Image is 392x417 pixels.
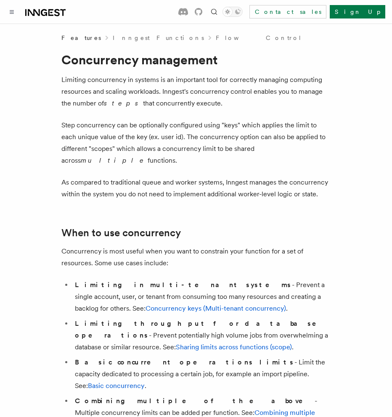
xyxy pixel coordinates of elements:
button: Toggle navigation [7,7,17,17]
a: Inngest Functions [113,34,204,42]
p: Step concurrency can be optionally configured using "keys" which applies the limit to each unique... [61,119,331,166]
strong: Basic concurrent operations limits [75,358,294,366]
li: - Prevent potentially high volume jobs from overwhelming a database or similar resource. See: . [72,318,331,353]
li: - Prevent a single account, user, or tenant from consuming too many resources and creating a back... [72,279,331,314]
button: Find something... [209,7,219,17]
span: Features [61,34,101,42]
strong: Combining multiple of the above [75,397,315,405]
p: Limiting concurrency in systems is an important tool for correctly managing computing resources a... [61,74,331,109]
a: When to use concurrency [61,227,181,239]
button: Toggle dark mode [222,7,243,17]
h1: Concurrency management [61,52,331,67]
p: As compared to traditional queue and worker systems, Inngest manages the concurrency within the s... [61,177,331,200]
em: multiple [81,156,148,164]
a: Contact sales [249,5,326,18]
a: Sign Up [330,5,385,18]
a: Sharing limits across functions (scope) [176,343,292,351]
strong: Limiting in multi-tenant systems [75,281,292,289]
em: steps [104,99,143,107]
li: - Limit the capacity dedicated to processing a certain job, for example an import pipeline. See: . [72,356,331,392]
a: Concurrency keys (Multi-tenant concurrency) [146,304,286,312]
p: Concurrency is most useful when you want to constrain your function for a set of resources. Some ... [61,245,331,269]
a: Flow Control [216,34,302,42]
a: Basic concurrency [88,382,145,390]
strong: Limiting throughput for database operations [75,319,328,339]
